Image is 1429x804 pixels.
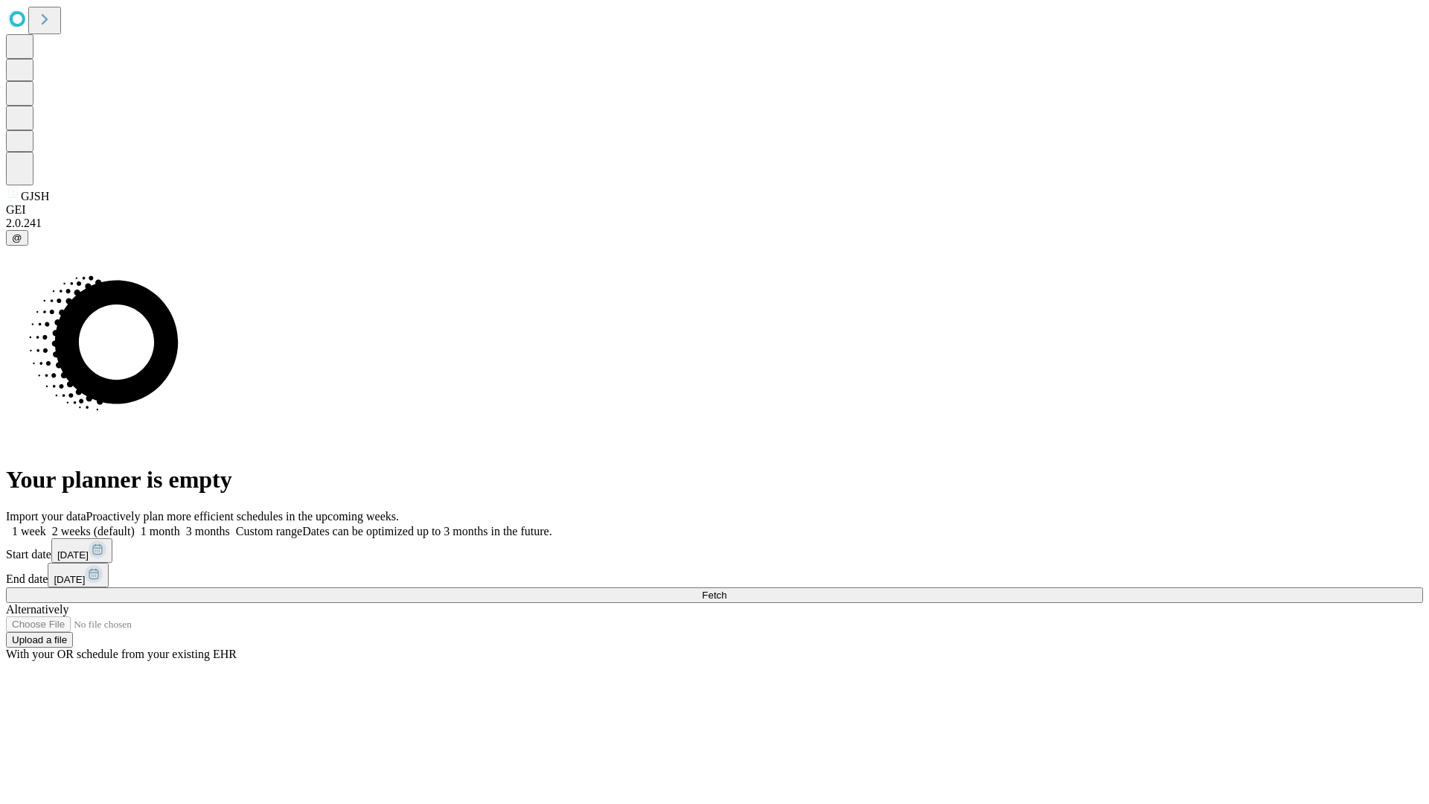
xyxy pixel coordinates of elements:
span: With your OR schedule from your existing EHR [6,648,237,660]
span: 1 month [141,525,180,537]
span: Alternatively [6,603,68,616]
span: [DATE] [57,549,89,561]
button: Fetch [6,587,1423,603]
span: 1 week [12,525,46,537]
span: Dates can be optimized up to 3 months in the future. [302,525,552,537]
span: Fetch [702,590,726,601]
button: @ [6,230,28,246]
span: [DATE] [54,574,85,585]
h1: Your planner is empty [6,466,1423,494]
span: @ [12,232,22,243]
div: End date [6,563,1423,587]
span: GJSH [21,190,49,202]
button: Upload a file [6,632,73,648]
span: Proactively plan more efficient schedules in the upcoming weeks. [86,510,399,523]
button: [DATE] [51,538,112,563]
span: 2 weeks (default) [52,525,135,537]
span: Custom range [236,525,302,537]
button: [DATE] [48,563,109,587]
span: Import your data [6,510,86,523]
span: 3 months [186,525,230,537]
div: Start date [6,538,1423,563]
div: GEI [6,203,1423,217]
div: 2.0.241 [6,217,1423,230]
